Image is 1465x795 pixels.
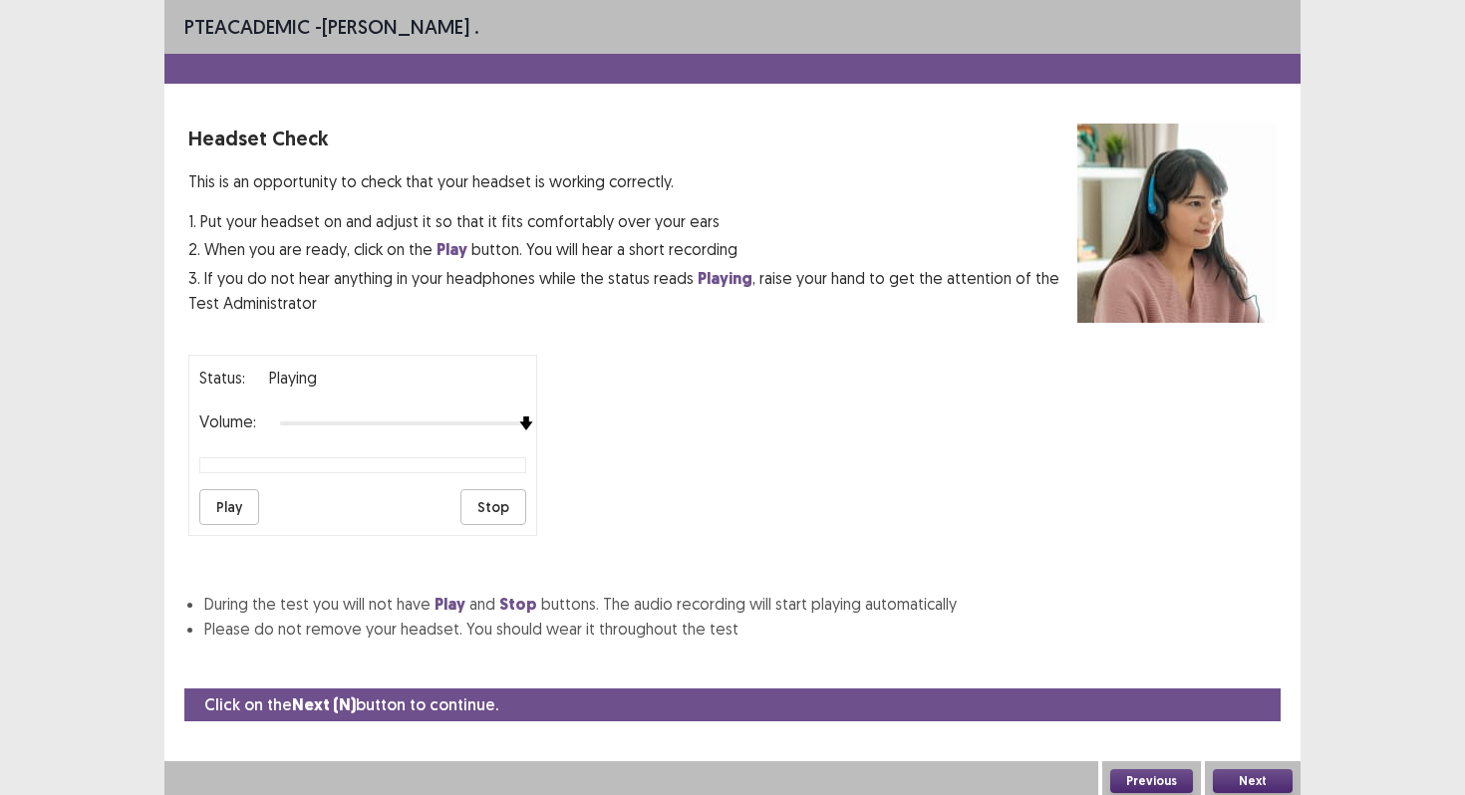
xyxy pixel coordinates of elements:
strong: Stop [499,594,537,615]
p: Volume: [199,409,256,433]
li: Please do not remove your headset. You should wear it throughout the test [204,617,1277,641]
img: arrow-thumb [519,416,533,430]
button: Play [199,489,259,525]
img: headset test [1077,124,1277,323]
strong: Next (N) [292,694,356,715]
p: 1. Put your headset on and adjust it so that it fits comfortably over your ears [188,209,1077,233]
p: Headset Check [188,124,1077,153]
p: 2. When you are ready, click on the button. You will hear a short recording [188,237,1077,262]
strong: Play [437,239,467,260]
p: This is an opportunity to check that your headset is working correctly. [188,169,1077,193]
button: Next [1213,769,1293,793]
span: PTE academic [184,14,310,39]
strong: Playing [698,268,752,289]
p: Click on the button to continue. [204,692,498,717]
button: Stop [460,489,526,525]
p: - [PERSON_NAME] . [184,12,479,42]
p: 3. If you do not hear anything in your headphones while the status reads , raise your hand to get... [188,266,1077,315]
p: Status: [199,366,245,390]
p: playing [269,366,317,390]
li: During the test you will not have and buttons. The audio recording will start playing automatically [204,592,1277,617]
button: Previous [1110,769,1193,793]
strong: Play [435,594,465,615]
